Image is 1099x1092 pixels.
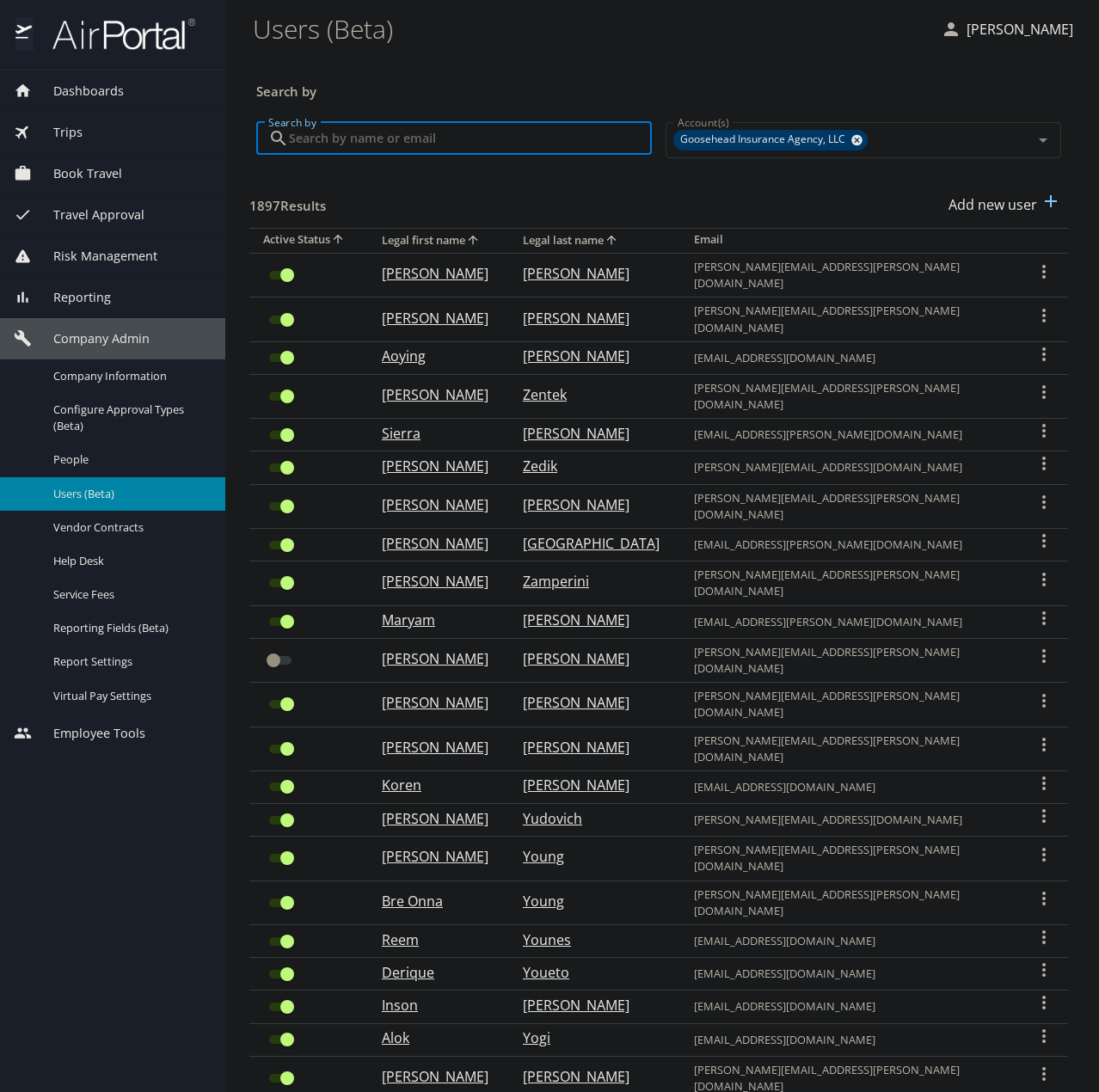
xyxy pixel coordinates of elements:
[382,648,488,669] p: [PERSON_NAME]
[53,586,205,603] span: Service Fees
[382,346,488,366] p: Aoying
[523,891,660,911] p: Young
[32,164,122,183] span: Book Travel
[523,737,660,758] p: [PERSON_NAME]
[32,329,150,348] span: Company Admin
[53,519,205,536] span: Vendor Contracts
[680,529,1020,561] td: [EMAIL_ADDRESS][PERSON_NAME][DOMAIN_NAME]
[382,737,488,758] p: [PERSON_NAME]
[465,233,482,249] button: sort
[249,228,368,253] th: Active Status
[680,605,1020,638] td: [EMAIL_ADDRESS][PERSON_NAME][DOMAIN_NAME]
[934,14,1080,45] button: [PERSON_NAME]
[523,808,660,829] p: Yudovich
[53,620,205,636] span: Reporting Fields (Beta)
[523,423,660,444] p: [PERSON_NAME]
[523,263,660,284] p: [PERSON_NAME]
[382,533,488,554] p: [PERSON_NAME]
[53,553,205,569] span: Help Desk
[382,808,488,829] p: [PERSON_NAME]
[382,995,488,1015] p: Inson
[32,206,144,224] span: Travel Approval
[15,17,34,51] img: icon-airportal.png
[32,123,83,142] span: Trips
[330,232,347,248] button: sort
[523,1028,660,1048] p: Yogi
[523,571,660,592] p: Zamperini
[680,253,1020,297] td: [PERSON_NAME][EMAIL_ADDRESS][PERSON_NAME][DOMAIN_NAME]
[382,692,488,713] p: [PERSON_NAME]
[382,1066,488,1087] p: [PERSON_NAME]
[289,122,652,155] input: Search by name or email
[1031,128,1055,152] button: Open
[680,804,1020,837] td: [PERSON_NAME][EMAIL_ADDRESS][DOMAIN_NAME]
[253,2,927,55] h1: Users (Beta)
[680,341,1020,374] td: [EMAIL_ADDRESS][DOMAIN_NAME]
[523,308,660,328] p: [PERSON_NAME]
[942,186,1068,224] button: Add new user
[680,925,1020,958] td: [EMAIL_ADDRESS][DOMAIN_NAME]
[523,846,660,867] p: Young
[382,929,488,950] p: Reem
[509,228,680,253] th: Legal last name
[523,533,660,554] p: [GEOGRAPHIC_DATA]
[382,423,488,444] p: Sierra
[961,19,1073,40] p: [PERSON_NAME]
[382,891,488,911] p: Bre Onna
[680,837,1020,880] td: [PERSON_NAME][EMAIL_ADDRESS][PERSON_NAME][DOMAIN_NAME]
[680,958,1020,991] td: [EMAIL_ADDRESS][DOMAIN_NAME]
[256,71,1061,101] h3: Search by
[382,494,488,515] p: [PERSON_NAME]
[523,995,660,1015] p: [PERSON_NAME]
[680,561,1020,605] td: [PERSON_NAME][EMAIL_ADDRESS][PERSON_NAME][DOMAIN_NAME]
[523,775,660,795] p: [PERSON_NAME]
[382,962,488,983] p: Derique
[382,1028,488,1048] p: Alok
[680,419,1020,451] td: [EMAIL_ADDRESS][PERSON_NAME][DOMAIN_NAME]
[673,131,856,149] span: Goosehead Insurance Agency, LLC
[680,484,1020,528] td: [PERSON_NAME][EMAIL_ADDRESS][PERSON_NAME][DOMAIN_NAME]
[523,346,660,366] p: [PERSON_NAME]
[53,402,205,434] span: Configure Approval Types (Beta)
[523,962,660,983] p: Youeto
[680,1023,1020,1056] td: [EMAIL_ADDRESS][DOMAIN_NAME]
[680,374,1020,418] td: [PERSON_NAME][EMAIL_ADDRESS][PERSON_NAME][DOMAIN_NAME]
[382,610,488,630] p: Maryam
[382,263,488,284] p: [PERSON_NAME]
[680,638,1020,682] td: [PERSON_NAME][EMAIL_ADDRESS][PERSON_NAME][DOMAIN_NAME]
[382,571,488,592] p: [PERSON_NAME]
[53,451,205,468] span: People
[604,233,621,249] button: sort
[680,770,1020,803] td: [EMAIL_ADDRESS][DOMAIN_NAME]
[523,384,660,405] p: Zentek
[368,228,509,253] th: Legal first name
[53,653,205,670] span: Report Settings
[523,456,660,476] p: Zedik
[680,880,1020,924] td: [PERSON_NAME][EMAIL_ADDRESS][PERSON_NAME][DOMAIN_NAME]
[949,194,1037,215] p: Add new user
[680,298,1020,341] td: [PERSON_NAME][EMAIL_ADDRESS][PERSON_NAME][DOMAIN_NAME]
[523,648,660,669] p: [PERSON_NAME]
[32,724,145,743] span: Employee Tools
[680,991,1020,1023] td: [EMAIL_ADDRESS][DOMAIN_NAME]
[34,17,195,51] img: airportal-logo.png
[523,494,660,515] p: [PERSON_NAME]
[523,1066,660,1087] p: [PERSON_NAME]
[32,82,124,101] span: Dashboards
[680,451,1020,484] td: [PERSON_NAME][EMAIL_ADDRESS][DOMAIN_NAME]
[680,727,1020,770] td: [PERSON_NAME][EMAIL_ADDRESS][PERSON_NAME][DOMAIN_NAME]
[32,247,157,266] span: Risk Management
[53,486,205,502] span: Users (Beta)
[523,929,660,950] p: Younes
[673,130,868,150] div: Goosehead Insurance Agency, LLC
[32,288,111,307] span: Reporting
[382,308,488,328] p: [PERSON_NAME]
[382,775,488,795] p: Koren
[382,456,488,476] p: [PERSON_NAME]
[53,688,205,704] span: Virtual Pay Settings
[382,846,488,867] p: [PERSON_NAME]
[680,228,1020,253] th: Email
[53,368,205,384] span: Company Information
[680,683,1020,727] td: [PERSON_NAME][EMAIL_ADDRESS][PERSON_NAME][DOMAIN_NAME]
[382,384,488,405] p: [PERSON_NAME]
